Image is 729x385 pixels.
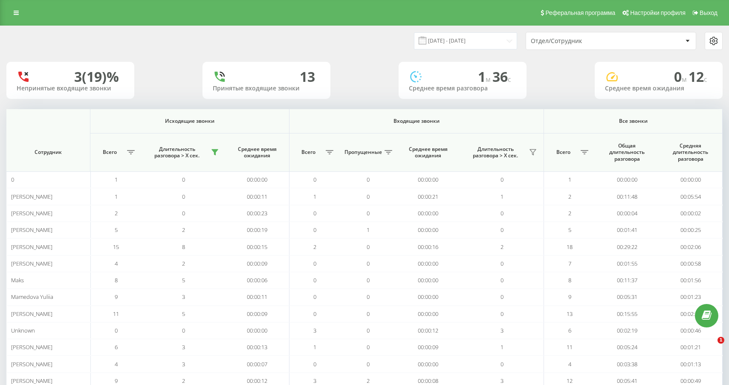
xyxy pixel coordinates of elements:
[367,243,370,251] span: 0
[396,205,460,222] td: 00:00:00
[11,293,53,301] span: Mamedova Yuliia
[659,222,723,238] td: 00:00:25
[500,176,503,183] span: 0
[313,226,316,234] span: 0
[11,260,52,267] span: [PERSON_NAME]
[226,222,289,238] td: 00:00:19
[595,322,659,339] td: 00:02:19
[568,276,571,284] span: 8
[595,339,659,356] td: 00:05:24
[500,193,503,200] span: 1
[11,327,35,334] span: Unknown
[548,149,578,156] span: Всего
[115,193,118,200] span: 1
[146,146,208,159] span: Длительность разговора > Х сек.
[403,146,453,159] span: Среднее время ожидания
[605,85,712,92] div: Среднее время ожидания
[659,272,723,289] td: 00:01:56
[659,255,723,272] td: 00:00:58
[500,276,503,284] span: 0
[659,339,723,356] td: 00:01:21
[226,255,289,272] td: 00:00:09
[313,293,316,301] span: 0
[568,176,571,183] span: 1
[11,226,52,234] span: [PERSON_NAME]
[659,205,723,222] td: 00:00:02
[630,9,686,16] span: Настройки профиля
[659,171,723,188] td: 00:00:00
[313,343,316,351] span: 1
[595,289,659,305] td: 00:05:31
[233,146,282,159] span: Среднее время ожидания
[226,339,289,356] td: 00:00:13
[367,176,370,183] span: 0
[182,226,185,234] span: 2
[11,243,52,251] span: [PERSON_NAME]
[113,243,119,251] span: 15
[367,360,370,368] span: 0
[11,360,52,368] span: [PERSON_NAME]
[182,377,185,385] span: 2
[396,272,460,289] td: 00:00:00
[226,306,289,322] td: 00:00:09
[567,243,573,251] span: 18
[595,255,659,272] td: 00:01:55
[396,289,460,305] td: 00:00:00
[659,306,723,322] td: 00:02:39
[182,360,185,368] span: 3
[367,293,370,301] span: 0
[396,171,460,188] td: 00:00:00
[313,209,316,217] span: 0
[568,360,571,368] span: 4
[226,322,289,339] td: 00:00:00
[182,293,185,301] span: 3
[74,69,119,85] div: 3 (19)%
[396,339,460,356] td: 00:00:09
[367,209,370,217] span: 0
[508,75,511,84] span: c
[17,85,124,92] div: Непринятые входящие звонки
[595,188,659,205] td: 00:11:48
[595,272,659,289] td: 00:11:37
[367,193,370,200] span: 0
[568,209,571,217] span: 2
[182,327,185,334] span: 0
[115,226,118,234] span: 5
[367,226,370,234] span: 1
[11,343,52,351] span: [PERSON_NAME]
[500,226,503,234] span: 0
[226,188,289,205] td: 00:00:11
[367,276,370,284] span: 0
[500,260,503,267] span: 0
[367,260,370,267] span: 0
[182,343,185,351] span: 3
[344,149,382,156] span: Пропущенные
[115,327,118,334] span: 0
[659,188,723,205] td: 00:05:54
[464,146,526,159] span: Длительность разговора > Х сек.
[115,176,118,183] span: 1
[182,209,185,217] span: 0
[717,337,724,344] span: 1
[409,85,516,92] div: Среднее время разговора
[688,67,707,86] span: 12
[567,343,573,351] span: 11
[182,310,185,318] span: 5
[95,149,124,156] span: Всего
[500,209,503,217] span: 0
[115,293,118,301] span: 9
[226,171,289,188] td: 00:00:00
[568,260,571,267] span: 7
[700,9,717,16] span: Выход
[115,377,118,385] span: 9
[595,222,659,238] td: 00:01:41
[313,193,316,200] span: 1
[313,310,316,318] span: 0
[313,260,316,267] span: 0
[226,289,289,305] td: 00:00:11
[396,356,460,372] td: 00:00:00
[367,343,370,351] span: 0
[396,322,460,339] td: 00:00:12
[545,9,615,16] span: Реферальная программа
[595,238,659,255] td: 00:29:22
